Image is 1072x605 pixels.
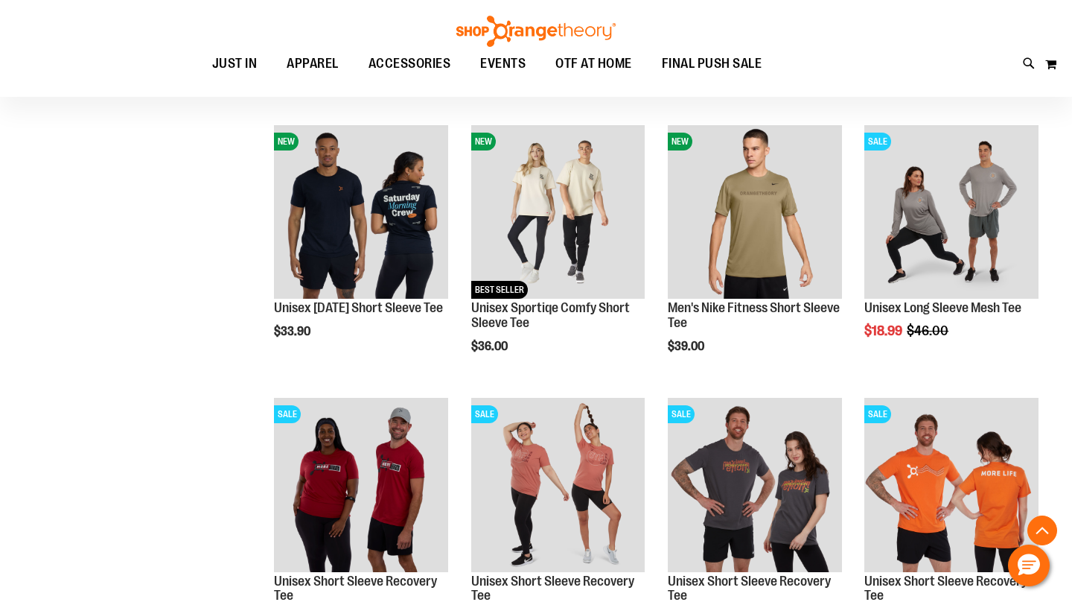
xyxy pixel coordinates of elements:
a: Unisex Short Sleeve Recovery Tee [864,574,1027,604]
img: Product image for Unisex Short Sleeve Recovery Tee [864,398,1038,572]
a: Unisex Short Sleeve Recovery Tee [274,574,437,604]
a: JUST IN [197,47,272,81]
a: Product image for Unisex Short Sleeve Recovery TeeSALE [668,398,842,574]
img: Image of Unisex Saturday Tee [274,125,448,300]
a: Unisex Short Sleeve Recovery Tee [471,574,634,604]
span: $18.99 [864,323,904,338]
span: SALE [864,405,891,423]
a: Unisex Long Sleeve Mesh Tee [864,300,1021,315]
span: JUST IN [212,47,258,80]
img: Shop Orangetheory [454,16,618,47]
span: SALE [864,133,891,151]
div: product [267,118,456,377]
img: Product image for Unisex Short Sleeve Recovery Tee [668,398,842,572]
div: product [464,118,653,391]
span: FINAL PUSH SALE [662,47,762,80]
a: APPAREL [272,47,354,80]
span: NEW [274,133,299,151]
img: Unisex Sportiqe Comfy Short Sleeve Tee [471,125,645,300]
div: product [857,118,1046,377]
a: FINAL PUSH SALE [647,47,777,81]
span: APPAREL [287,47,339,80]
a: EVENTS [465,47,540,81]
img: Unisex Long Sleeve Mesh Tee primary image [864,125,1038,300]
span: $36.00 [471,340,510,353]
a: Men's Nike Fitness Short Sleeve TeeNEW [668,125,842,302]
div: product [660,118,849,391]
a: OTF AT HOME [540,47,647,81]
a: Unisex Short Sleeve Recovery Tee [668,574,831,604]
span: BEST SELLER [471,281,528,299]
img: Product image for Unisex Short Sleeve Recovery Tee [471,398,645,572]
a: Unisex Sportiqe Comfy Short Sleeve Tee [471,300,630,330]
span: $33.90 [274,325,313,338]
span: SALE [274,405,301,423]
span: OTF AT HOME [555,47,632,80]
a: Men's Nike Fitness Short Sleeve Tee [668,300,840,330]
a: Unisex Long Sleeve Mesh Tee primary imageSALE [864,125,1038,302]
a: Product image for Unisex SS Recovery TeeSALE [274,398,448,574]
a: ACCESSORIES [354,47,466,81]
span: ACCESSORIES [368,47,451,80]
span: NEW [471,133,496,151]
img: Product image for Unisex SS Recovery Tee [274,398,448,572]
a: Product image for Unisex Short Sleeve Recovery TeeSALE [471,398,645,574]
a: Image of Unisex Saturday TeeNEW [274,125,448,302]
span: SALE [471,405,498,423]
span: NEW [668,133,692,151]
img: Men's Nike Fitness Short Sleeve Tee [668,125,842,300]
span: EVENTS [480,47,526,80]
span: $39.00 [668,340,706,353]
a: Product image for Unisex Short Sleeve Recovery TeeSALE [864,398,1038,574]
button: Back To Top [1027,516,1057,545]
button: Hello, have a question? Let’s chat. [1008,545,1050,586]
a: Unisex Sportiqe Comfy Short Sleeve TeeNEWBEST SELLER [471,125,645,302]
span: SALE [668,405,695,423]
a: Unisex [DATE] Short Sleeve Tee [274,300,443,315]
span: $46.00 [907,323,951,338]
